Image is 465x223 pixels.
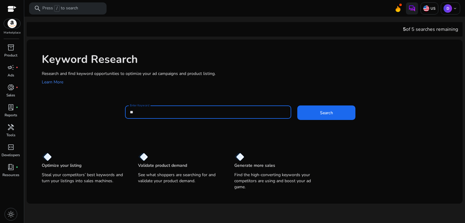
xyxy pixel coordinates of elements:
[16,106,18,108] span: fiber_manual_record
[16,166,18,168] span: fiber_manual_record
[42,79,63,85] a: Learn More
[4,53,17,58] p: Product
[297,105,355,120] button: Search
[7,64,15,71] span: campaign
[42,53,457,66] h1: Keyword Research
[6,92,15,98] p: Sales
[7,84,15,91] span: donut_small
[403,26,406,33] span: 5
[4,31,21,35] p: Marketplace
[16,86,18,89] span: fiber_manual_record
[6,132,15,138] p: Tools
[2,172,19,178] p: Resources
[54,5,60,12] span: /
[453,6,457,11] span: keyboard_arrow_down
[403,26,458,33] div: of 5 searches remaining
[138,163,187,169] p: Validate product demand
[320,110,333,116] span: Search
[8,73,14,78] p: Ads
[130,103,149,108] mat-label: Enter Keyword
[7,104,15,111] span: lab_profile
[4,19,20,28] img: amazon.svg
[16,66,18,69] span: fiber_manual_record
[234,153,244,161] img: diamond.svg
[234,172,318,190] p: Find the high-converting keywords your competitors are using and boost your ad game.
[429,6,436,11] p: US
[7,124,15,131] span: handyman
[42,5,78,12] p: Press to search
[234,163,275,169] p: Generate more sales
[42,153,52,161] img: diamond.svg
[7,44,15,51] span: inventory_2
[2,152,20,158] p: Developers
[444,4,452,13] p: D
[7,144,15,151] span: code_blocks
[5,112,17,118] p: Reports
[7,163,15,171] span: book_4
[42,70,457,77] p: Research and find keyword opportunities to optimize your ad campaigns and product listing.
[7,211,15,218] span: light_mode
[138,153,148,161] img: diamond.svg
[34,5,41,12] span: search
[42,163,81,169] p: Optimize your listing
[138,172,222,184] p: See what shoppers are searching for and validate your product demand.
[423,5,429,11] img: us.svg
[42,172,126,184] p: Steal your competitors’ best keywords and turn your listings into sales machines.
